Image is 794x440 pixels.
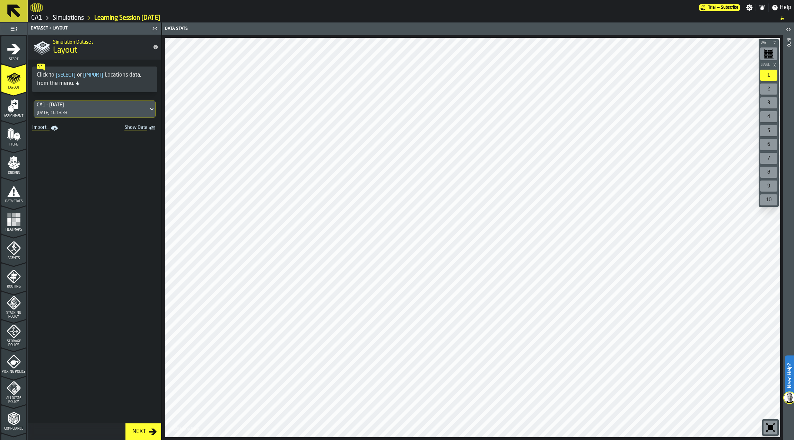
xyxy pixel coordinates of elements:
[759,41,771,45] span: Bay
[760,181,777,192] div: 9
[37,102,146,108] div: DropdownMenuValue-4873829f-20f3-4d24-97da-81cde70c5c2d
[762,419,779,436] div: button-toolbar-undefined
[759,151,779,165] div: button-toolbar-undefined
[759,82,779,96] div: button-toolbar-undefined
[1,263,26,291] li: menu Routing
[759,193,779,207] div: button-toolbar-undefined
[1,405,26,433] li: menu Compliance
[717,5,719,10] span: —
[760,70,777,81] div: 1
[760,83,777,95] div: 2
[166,422,206,436] a: logo-header
[53,14,84,22] a: link-to-/wh/i/76e2a128-1b54-4d66-80d4-05ae4c277723
[1,377,26,404] li: menu Allocate Policy
[28,35,161,60] div: title-Layout
[94,14,160,22] a: link-to-/wh/i/76e2a128-1b54-4d66-80d4-05ae4c277723/simulations/848f6dff-8872-4497-b3e8-4375ec7e2a00
[759,46,779,61] div: button-toolbar-undefined
[29,123,62,133] a: link-to-/wh/i/76e2a128-1b54-4d66-80d4-05ae4c277723/import/layout/
[708,5,716,10] span: Trial
[1,64,26,92] li: menu Layout
[1,340,26,347] span: Storage Policy
[759,39,779,46] button: button-
[721,5,739,10] span: Subscribe
[765,422,776,433] svg: Reset zoom and position
[37,111,67,115] div: [DATE] 16:13:33
[130,428,149,436] div: Next
[1,93,26,120] li: menu Assignment
[784,24,793,36] label: button-toggle-Open
[1,24,26,34] label: button-toggle-Toggle Full Menu
[1,291,26,319] li: menu Stacking Policy
[759,138,779,151] div: button-toolbar-undefined
[1,36,26,63] li: menu Start
[125,423,161,440] button: button-Next
[1,178,26,205] li: menu Data Stats
[83,73,85,78] span: [
[769,3,794,12] label: button-toggle-Help
[759,63,771,67] span: Level
[28,23,161,35] header: Dataset > Layout
[1,256,26,260] span: Agents
[74,73,76,78] span: ]
[699,4,740,11] a: link-to-/wh/i/76e2a128-1b54-4d66-80d4-05ae4c277723/pricing/
[54,73,77,78] span: Select
[760,153,777,164] div: 7
[759,165,779,179] div: button-toolbar-undefined
[699,4,740,11] div: Menu Subscription
[1,200,26,203] span: Data Stats
[1,396,26,404] span: Allocate Policy
[786,356,793,395] label: Need Help?
[759,61,779,68] button: button-
[1,427,26,431] span: Compliance
[760,125,777,136] div: 5
[759,96,779,110] div: button-toolbar-undefined
[53,38,147,45] h2: Sub Title
[760,139,777,150] div: 6
[1,320,26,347] li: menu Storage Policy
[743,4,756,11] label: button-toggle-Settings
[31,14,42,22] a: link-to-/wh/i/76e2a128-1b54-4d66-80d4-05ae4c277723
[760,167,777,178] div: 8
[1,235,26,262] li: menu Agents
[1,58,26,61] span: Start
[164,26,473,31] div: Data Stats
[1,285,26,289] span: Routing
[100,125,147,132] span: Show Data
[102,73,103,78] span: ]
[30,14,791,22] nav: Breadcrumb
[1,143,26,147] span: Items
[162,23,783,35] header: Data Stats
[1,149,26,177] li: menu Orders
[1,86,26,90] span: Layout
[56,73,58,78] span: [
[53,45,77,56] span: Layout
[759,179,779,193] div: button-toolbar-undefined
[1,370,26,374] span: Picking Policy
[29,26,150,31] div: Dataset > Layout
[760,111,777,122] div: 4
[783,23,794,440] header: Info
[1,121,26,149] li: menu Items
[756,4,768,11] label: button-toggle-Notifications
[82,73,105,78] span: Import
[759,68,779,82] div: button-toolbar-undefined
[1,311,26,319] span: Stacking Policy
[37,71,152,88] div: Click to or Locations data, from the menu.
[1,171,26,175] span: Orders
[760,97,777,108] div: 3
[97,123,160,133] a: toggle-dataset-table-Show Data
[1,228,26,232] span: Heatmaps
[150,24,160,33] label: button-toggle-Close me
[759,124,779,138] div: button-toolbar-undefined
[760,194,777,205] div: 10
[786,36,791,438] div: Info
[34,100,156,118] div: DropdownMenuValue-4873829f-20f3-4d24-97da-81cde70c5c2d[DATE] 16:13:33
[1,114,26,118] span: Assignment
[30,1,43,14] a: logo-header
[759,110,779,124] div: button-toolbar-undefined
[1,206,26,234] li: menu Heatmaps
[780,3,791,12] span: Help
[1,348,26,376] li: menu Picking Policy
